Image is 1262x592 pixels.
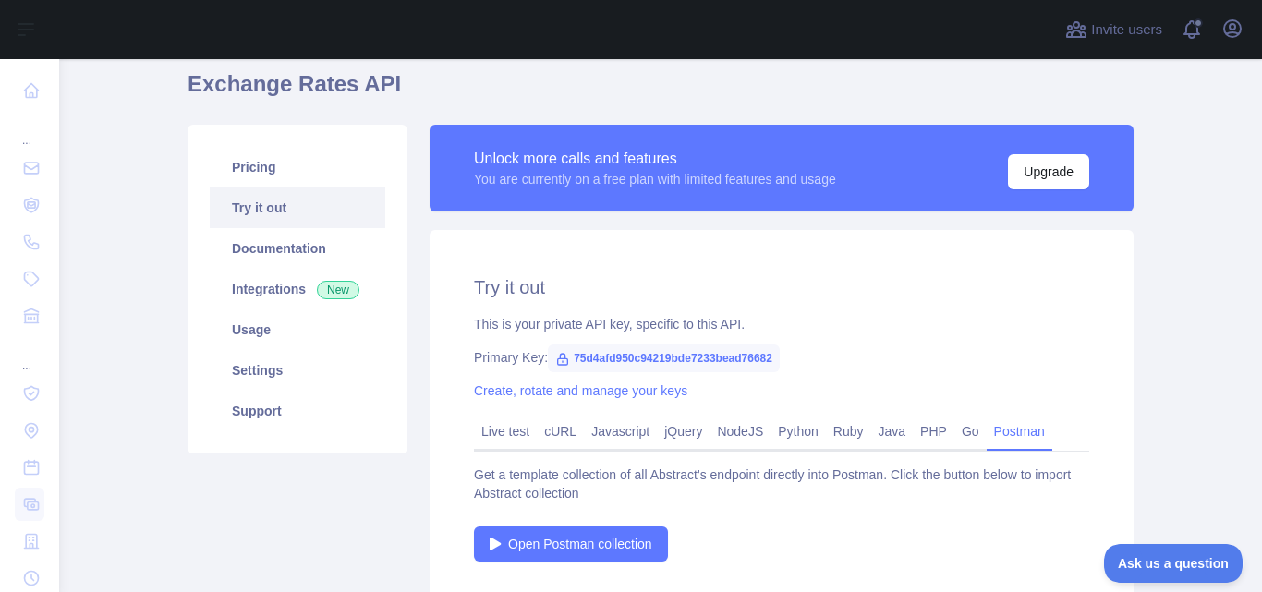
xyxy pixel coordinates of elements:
[317,281,359,299] span: New
[210,350,385,391] a: Settings
[474,274,1089,300] h2: Try it out
[210,391,385,431] a: Support
[210,147,385,187] a: Pricing
[474,170,836,188] div: You are currently on a free plan with limited features and usage
[210,309,385,350] a: Usage
[710,417,771,446] a: NodeJS
[584,417,657,446] a: Javascript
[474,417,537,446] a: Live test
[537,417,584,446] a: cURL
[1062,15,1166,44] button: Invite users
[210,269,385,309] a: Integrations New
[474,348,1089,367] div: Primary Key:
[1008,154,1089,189] button: Upgrade
[188,69,1134,114] h1: Exchange Rates API
[474,315,1089,333] div: This is your private API key, specific to this API.
[474,465,1089,502] div: Get a template collection of all Abstract's endpoint directly into Postman. Click the button belo...
[987,417,1052,446] a: Postman
[474,148,836,170] div: Unlock more calls and features
[771,417,826,446] a: Python
[913,417,954,446] a: PHP
[474,383,687,398] a: Create, rotate and manage your keys
[508,535,652,553] span: Open Postman collection
[548,344,780,372] span: 75d4afd950c94219bde7233bead76682
[1104,544,1244,583] iframe: Toggle Customer Support
[15,111,44,148] div: ...
[657,417,710,446] a: jQuery
[871,417,914,446] a: Java
[210,187,385,228] a: Try it out
[210,228,385,269] a: Documentation
[826,417,871,446] a: Ruby
[1091,19,1162,41] span: Invite users
[474,526,668,562] a: Open Postman collection
[954,417,987,446] a: Go
[15,336,44,373] div: ...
